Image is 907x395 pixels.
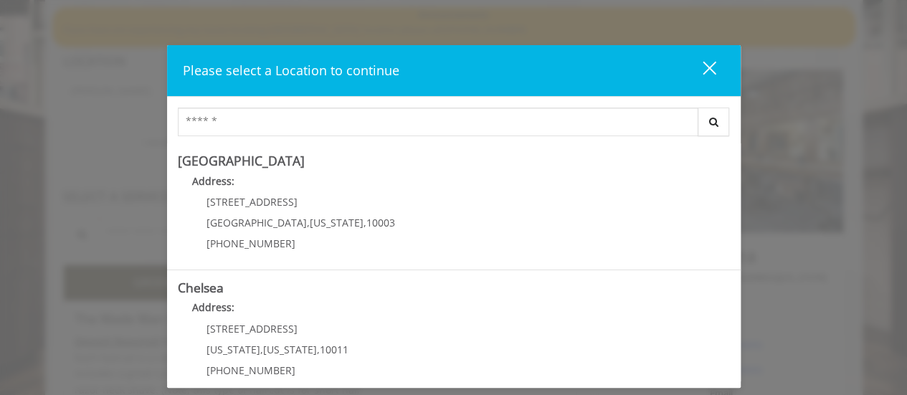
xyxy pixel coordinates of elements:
[263,343,317,356] span: [US_STATE]
[192,174,234,188] b: Address:
[366,216,395,229] span: 10003
[178,152,305,169] b: [GEOGRAPHIC_DATA]
[320,343,348,356] span: 10011
[364,216,366,229] span: ,
[260,343,263,356] span: ,
[686,60,715,82] div: close dialog
[307,216,310,229] span: ,
[310,216,364,229] span: [US_STATE]
[206,343,260,356] span: [US_STATE]
[183,62,399,79] span: Please select a Location to continue
[178,108,698,136] input: Search Center
[676,56,725,85] button: close dialog
[206,216,307,229] span: [GEOGRAPHIC_DATA]
[178,108,730,143] div: Center Select
[706,117,722,127] i: Search button
[178,279,224,296] b: Chelsea
[192,300,234,314] b: Address:
[317,343,320,356] span: ,
[206,322,298,335] span: [STREET_ADDRESS]
[206,195,298,209] span: [STREET_ADDRESS]
[206,237,295,250] span: [PHONE_NUMBER]
[206,363,295,377] span: [PHONE_NUMBER]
